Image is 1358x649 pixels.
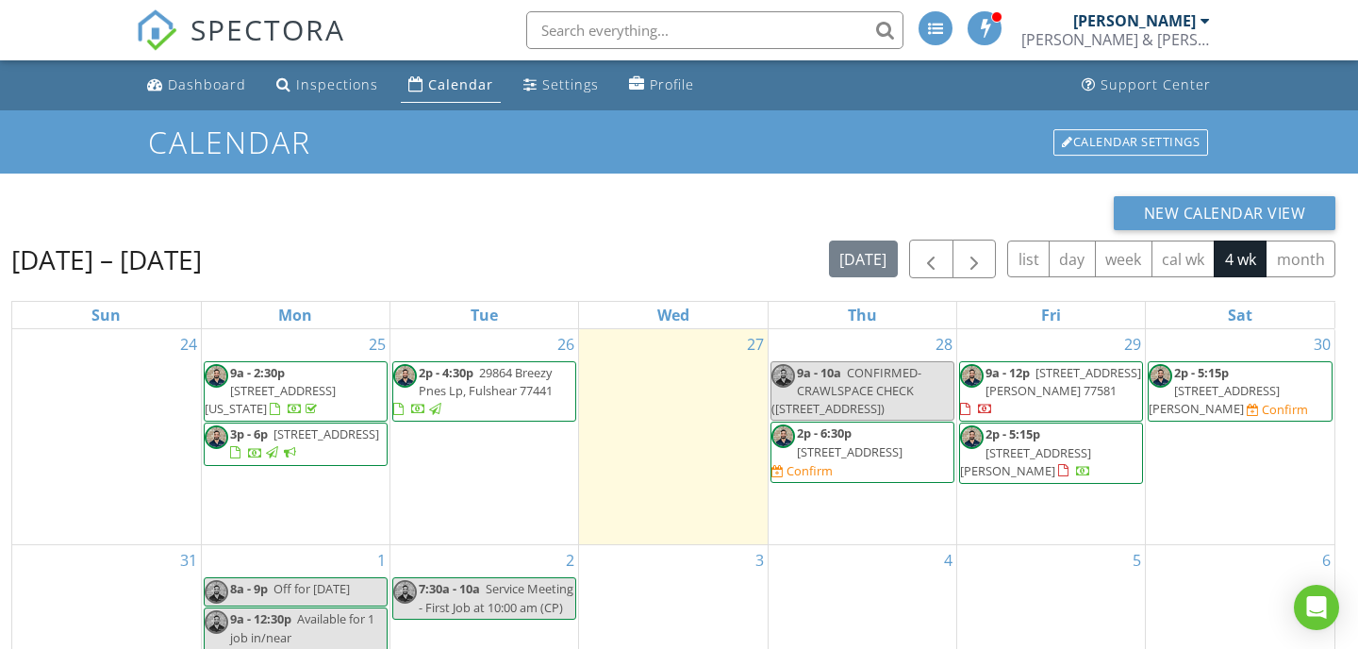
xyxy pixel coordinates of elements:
[88,302,124,328] a: Sunday
[269,68,386,103] a: Inspections
[797,424,903,459] a: 2p - 6:30p [STREET_ADDRESS]
[768,329,956,545] td: Go to August 28, 2025
[393,364,417,388] img: jr_headshot.jpg
[230,425,268,442] span: 3p - 6p
[516,68,606,103] a: Settings
[365,329,389,359] a: Go to August 25, 2025
[985,364,1141,399] span: [STREET_ADDRESS][PERSON_NAME] 77581
[1151,241,1216,277] button: cal wk
[176,545,201,575] a: Go to August 31, 2025
[1214,241,1267,277] button: 4 wk
[909,240,953,278] button: Previous
[1224,302,1256,328] a: Saturday
[743,329,768,359] a: Go to August 27, 2025
[797,443,903,460] span: [STREET_ADDRESS]
[650,75,694,93] div: Profile
[960,444,1091,479] span: [STREET_ADDRESS][PERSON_NAME]
[201,329,389,545] td: Go to August 25, 2025
[205,610,228,634] img: jr_headshot.jpg
[542,75,599,93] div: Settings
[419,580,480,597] span: 7:30a - 10a
[136,9,177,51] img: The Best Home Inspection Software - Spectora
[654,302,693,328] a: Wednesday
[190,9,345,49] span: SPECTORA
[1146,329,1334,545] td: Go to August 30, 2025
[960,364,984,388] img: jr_headshot.jpg
[829,241,898,277] button: [DATE]
[168,75,246,93] div: Dashboard
[1101,75,1211,93] div: Support Center
[844,302,881,328] a: Thursday
[985,425,1040,442] span: 2p - 5:15p
[1021,30,1210,49] div: Bryan & Bryan Inspections
[1095,241,1152,277] button: week
[771,424,795,448] img: jr_headshot.jpg
[205,580,228,604] img: jr_headshot.jpg
[562,545,578,575] a: Go to September 2, 2025
[148,125,1210,158] h1: Calendar
[771,364,795,388] img: jr_headshot.jpg
[1120,329,1145,359] a: Go to August 29, 2025
[274,302,316,328] a: Monday
[960,364,1141,417] a: 9a - 12p [STREET_ADDRESS][PERSON_NAME] 77581
[419,580,573,615] span: Service Meeting - First Job at 10:00 am (CP)
[1007,241,1050,277] button: list
[230,610,291,627] span: 9a - 12:30p
[1114,196,1336,230] button: New Calendar View
[621,68,702,103] a: Profile
[393,580,417,604] img: jr_headshot.jpg
[952,240,997,278] button: Next
[1148,361,1333,423] a: 2p - 5:15p [STREET_ADDRESS][PERSON_NAME] Confirm
[1053,129,1208,156] div: Calendar Settings
[204,423,388,465] a: 3p - 6p [STREET_ADDRESS]
[1037,302,1065,328] a: Friday
[1174,364,1229,381] span: 2p - 5:15p
[959,361,1143,423] a: 9a - 12p [STREET_ADDRESS][PERSON_NAME] 77581
[787,463,833,478] div: Confirm
[960,425,1091,478] a: 2p - 5:15p [STREET_ADDRESS][PERSON_NAME]
[11,241,202,278] h2: [DATE] – [DATE]
[1073,11,1196,30] div: [PERSON_NAME]
[1318,545,1334,575] a: Go to September 6, 2025
[12,329,201,545] td: Go to August 24, 2025
[1310,329,1334,359] a: Go to August 30, 2025
[1247,401,1308,419] a: Confirm
[230,580,268,597] span: 8a - 9p
[205,364,336,417] a: 9a - 2:30p [STREET_ADDRESS][US_STATE]
[176,329,201,359] a: Go to August 24, 2025
[1266,241,1335,277] button: month
[960,425,984,449] img: jr_headshot.jpg
[797,364,841,381] span: 9a - 10a
[273,425,379,442] span: [STREET_ADDRESS]
[1149,364,1172,388] img: jr_headshot.jpg
[1052,127,1210,158] a: Calendar Settings
[230,364,285,381] span: 9a - 2:30p
[771,462,833,480] a: Confirm
[401,68,501,103] a: Calendar
[373,545,389,575] a: Go to September 1, 2025
[771,364,921,417] span: CONFIRMED- CRAWLSPACE CHECK ([STREET_ADDRESS])
[204,361,388,423] a: 9a - 2:30p [STREET_ADDRESS][US_STATE]
[1149,364,1280,417] a: 2p - 5:15p [STREET_ADDRESS][PERSON_NAME]
[526,11,903,49] input: Search everything...
[296,75,378,93] div: Inspections
[392,361,576,423] a: 2p - 4:30p 29864 Breezy Pnes Lp, Fulshear 77441
[1049,241,1096,277] button: day
[940,545,956,575] a: Go to September 4, 2025
[419,364,553,399] span: 29864 Breezy Pnes Lp, Fulshear 77441
[428,75,493,93] div: Calendar
[1149,382,1280,417] span: [STREET_ADDRESS][PERSON_NAME]
[932,329,956,359] a: Go to August 28, 2025
[273,580,350,597] span: Off for [DATE]
[554,329,578,359] a: Go to August 26, 2025
[205,425,228,449] img: jr_headshot.jpg
[1262,402,1308,417] div: Confirm
[136,25,345,65] a: SPECTORA
[1074,68,1218,103] a: Support Center
[752,545,768,575] a: Go to September 3, 2025
[956,329,1145,545] td: Go to August 29, 2025
[797,424,852,441] span: 2p - 6:30p
[205,364,228,388] img: jr_headshot.jpg
[579,329,768,545] td: Go to August 27, 2025
[390,329,579,545] td: Go to August 26, 2025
